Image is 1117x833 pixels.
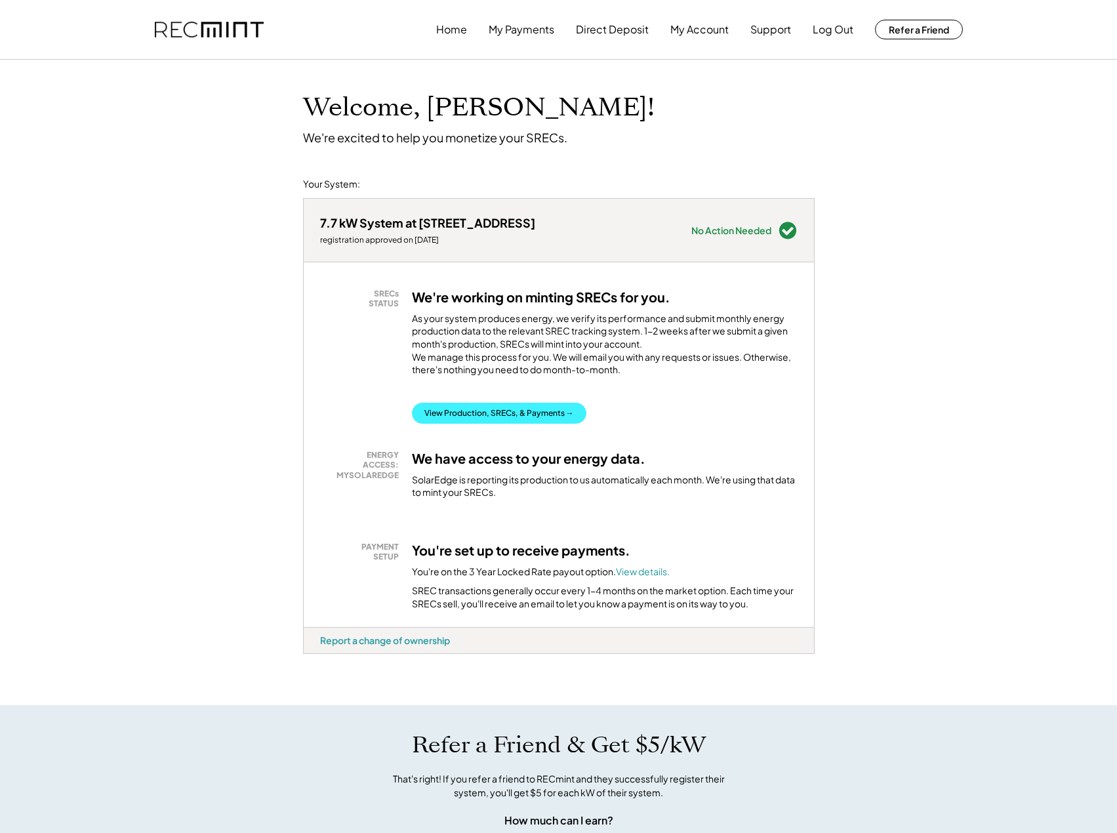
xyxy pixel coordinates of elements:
div: We're excited to help you monetize your SRECs. [303,130,567,145]
div: ENERGY ACCESS: MYSOLAREDGE [327,450,399,481]
div: SREC transactions generally occur every 1-4 months on the market option. Each time your SRECs sel... [412,584,798,610]
button: Home [436,16,467,43]
button: My Payments [489,16,554,43]
button: Refer a Friend [875,20,963,39]
div: wucpvazc - VA Distributed [303,654,351,659]
div: How much can I earn? [504,813,613,828]
h3: We have access to your energy data. [412,450,645,467]
button: View Production, SRECs, & Payments → [412,403,586,424]
h3: You're set up to receive payments. [412,542,630,559]
button: My Account [670,16,729,43]
div: No Action Needed [691,226,771,235]
div: SRECs STATUS [327,289,399,309]
h3: We're working on minting SRECs for you. [412,289,670,306]
div: registration approved on [DATE] [320,235,535,245]
div: As your system produces energy, we verify its performance and submit monthly energy production da... [412,312,798,383]
div: Report a change of ownership [320,634,450,646]
button: Log Out [813,16,853,43]
h1: Refer a Friend & Get $5/kW [412,731,706,759]
a: View details. [616,565,670,577]
div: Your System: [303,178,360,191]
img: recmint-logotype%403x.png [155,22,264,38]
div: PAYMENT SETUP [327,542,399,562]
h1: Welcome, [PERSON_NAME]! [303,92,655,123]
button: Direct Deposit [576,16,649,43]
div: SolarEdge is reporting its production to us automatically each month. We're using that data to mi... [412,474,798,499]
button: Support [750,16,791,43]
div: That's right! If you refer a friend to RECmint and they successfully register their system, you'l... [378,772,739,800]
div: You're on the 3 Year Locked Rate payout option. [412,565,670,579]
div: 7.7 kW System at [STREET_ADDRESS] [320,215,535,230]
